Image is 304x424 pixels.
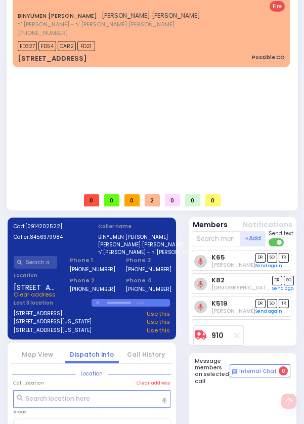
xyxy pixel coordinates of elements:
[255,263,282,269] a: Send again
[126,256,169,265] span: Phone 3
[126,276,169,285] span: Phone 4
[211,253,225,261] a: K65
[70,266,115,273] label: [PHONE_NUMBER]
[126,266,171,273] label: [PHONE_NUMBER]
[267,253,277,263] span: SO
[14,326,92,335] a: [STREET_ADDRESS][US_STATE]
[185,194,200,207] span: 0
[279,366,288,375] span: 0
[255,299,266,309] span: DR
[147,310,170,318] a: Use this
[18,12,97,20] a: BINYUMEN [PERSON_NAME]
[14,310,62,318] a: [STREET_ADDRESS]
[14,299,92,307] label: Last 3 location
[104,194,119,207] span: 0
[279,299,289,309] span: TR
[269,230,293,237] span: Send text
[240,231,266,246] button: +Add
[232,369,237,374] img: comment-alt.png
[269,237,285,247] label: Turn off text
[14,290,56,299] span: Clear address
[211,332,224,340] a: 910
[98,223,170,230] label: Caller name
[70,256,113,265] span: Phone 1
[14,233,85,241] label: Caller:
[14,256,57,269] input: Search a contact
[14,223,85,230] label: Cad:
[284,276,294,285] span: SO
[279,253,289,263] span: TR
[13,379,44,387] label: Call Location
[58,41,76,51] span: CAR2
[147,326,170,335] a: Use this
[18,20,200,29] span: ר' [PERSON_NAME] - ר' [PERSON_NAME] [PERSON_NAME]
[145,194,160,207] span: 2
[211,261,255,269] span: Mordechai Weisz
[267,299,277,309] span: SO
[255,308,282,314] a: Send again
[211,276,225,284] a: K82
[272,285,299,291] a: Send again
[18,54,87,64] div: [STREET_ADDRESS]
[230,364,290,377] button: Internal Chat 0
[193,220,228,230] button: Members
[13,390,171,408] input: Search location here
[272,276,282,285] span: DR
[165,194,180,207] span: 0
[70,285,115,293] label: [PHONE_NUMBER]
[195,358,230,385] h5: Message members on selected call
[13,408,27,415] label: Areas
[18,29,68,37] span: [PHONE_NUMBER]
[255,253,266,263] span: DR
[243,220,292,230] button: Notifications
[70,276,113,285] span: Phone 2
[205,194,221,207] span: 0
[124,194,140,207] span: 0
[102,11,200,20] span: [PERSON_NAME] [PERSON_NAME]
[18,41,37,51] span: FD327
[211,307,255,315] span: Aron Spielman
[22,350,53,359] a: Map View
[98,248,170,256] label: ר' [PERSON_NAME] - ר' [PERSON_NAME] [PERSON_NAME]
[84,194,99,207] span: 0
[14,318,92,326] a: [STREET_ADDRESS][US_STATE]
[270,1,285,12] span: Fire
[25,223,62,230] span: [0914202522]
[211,300,228,307] a: K519
[38,41,56,51] span: FD54
[192,231,240,246] input: Search member
[98,233,170,241] label: BINYUMEN [PERSON_NAME]
[14,282,57,290] span: [STREET_ADDRESS]
[127,350,165,359] a: Call History
[239,368,277,375] span: Internal Chat
[30,233,63,241] span: 8456379984
[70,350,114,359] a: Dispatch info
[75,370,108,377] span: Location
[137,379,170,387] label: Clear address
[77,41,95,51] span: FD21
[126,285,171,293] label: [PHONE_NUMBER]
[14,272,57,279] label: Location
[147,318,170,326] a: Use this
[98,241,170,248] label: [PERSON_NAME] [PERSON_NAME]
[252,54,285,61] div: Possible CO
